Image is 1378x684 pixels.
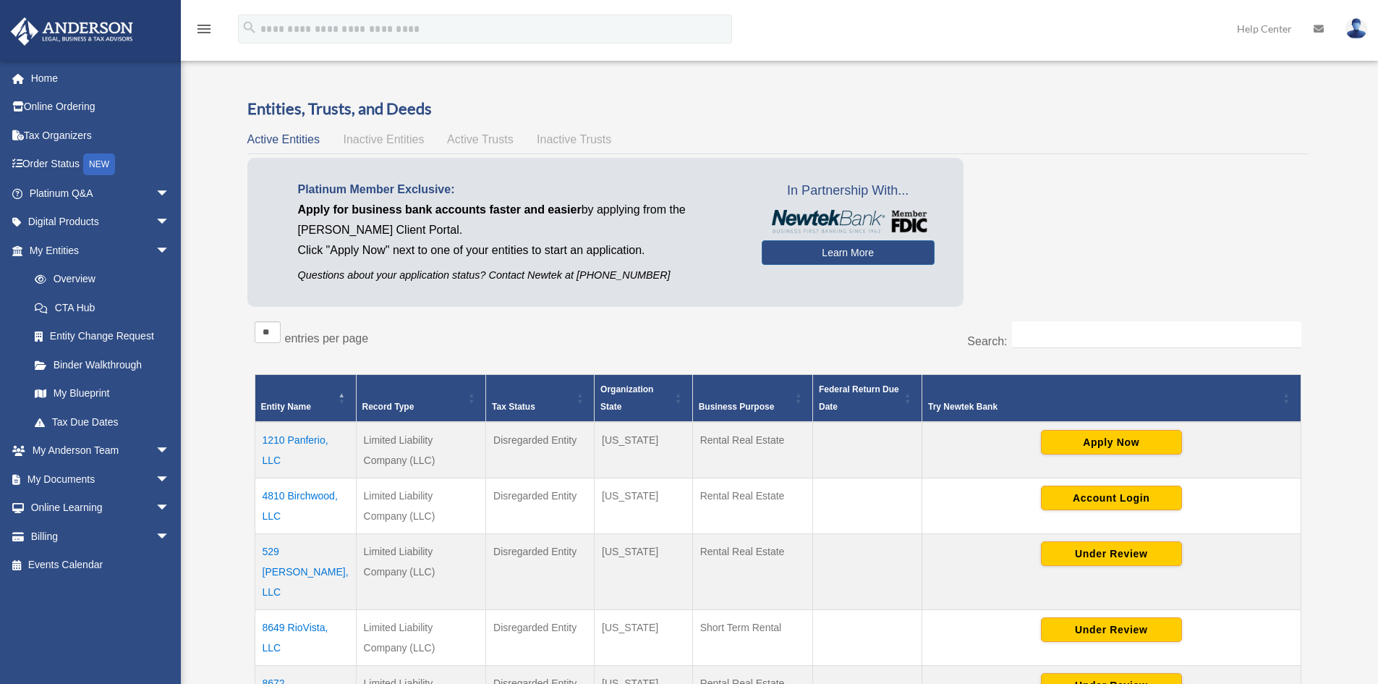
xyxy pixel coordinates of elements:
[255,422,356,478] td: 1210 Panferio, LLC
[20,408,184,436] a: Tax Due Dates
[486,478,595,534] td: Disregarded Entity
[7,17,137,46] img: Anderson Advisors Platinum Portal
[1041,491,1182,503] a: Account Login
[1041,617,1182,642] button: Under Review
[356,478,486,534] td: Limited Liability Company (LLC)
[156,208,184,237] span: arrow_drop_down
[298,200,740,240] p: by applying from the [PERSON_NAME] Client Portal.
[595,610,693,666] td: [US_STATE]
[298,180,740,200] p: Platinum Member Exclusive:
[10,64,192,93] a: Home
[762,240,935,265] a: Learn More
[967,335,1007,347] label: Search:
[595,534,693,610] td: [US_STATE]
[762,180,935,203] span: In Partnership With...
[819,384,899,412] span: Federal Return Due Date
[156,494,184,523] span: arrow_drop_down
[692,478,812,534] td: Rental Real Estate
[20,322,184,351] a: Entity Change Request
[928,398,1278,415] div: Try Newtek Bank
[343,133,424,145] span: Inactive Entities
[356,422,486,478] td: Limited Liability Company (LLC)
[1345,18,1367,39] img: User Pic
[261,402,311,412] span: Entity Name
[195,20,213,38] i: menu
[356,534,486,610] td: Limited Liability Company (LLC)
[298,203,582,216] span: Apply for business bank accounts faster and easier
[486,422,595,478] td: Disregarded Entity
[356,610,486,666] td: Limited Liability Company (LLC)
[242,20,258,35] i: search
[20,350,184,379] a: Binder Walkthrough
[10,465,192,494] a: My Documentsarrow_drop_down
[1041,486,1182,510] button: Account Login
[10,179,192,208] a: Platinum Q&Aarrow_drop_down
[813,375,922,423] th: Federal Return Due Date: Activate to sort
[595,375,693,423] th: Organization State: Activate to sort
[156,436,184,466] span: arrow_drop_down
[692,375,812,423] th: Business Purpose: Activate to sort
[247,133,320,145] span: Active Entities
[20,293,184,322] a: CTA Hub
[10,208,192,237] a: Digital Productsarrow_drop_down
[595,478,693,534] td: [US_STATE]
[769,210,927,233] img: NewtekBankLogoSM.png
[156,465,184,494] span: arrow_drop_down
[156,179,184,208] span: arrow_drop_down
[486,534,595,610] td: Disregarded Entity
[692,534,812,610] td: Rental Real Estate
[10,121,192,150] a: Tax Organizers
[10,436,192,465] a: My Anderson Teamarrow_drop_down
[692,422,812,478] td: Rental Real Estate
[10,494,192,523] a: Online Learningarrow_drop_down
[255,478,356,534] td: 4810 Birchwood, LLC
[699,402,775,412] span: Business Purpose
[600,384,653,412] span: Organization State
[285,332,369,345] label: entries per page
[922,375,1301,423] th: Try Newtek Bank : Activate to sort
[486,610,595,666] td: Disregarded Entity
[20,265,177,294] a: Overview
[195,25,213,38] a: menu
[247,98,1309,120] h3: Entities, Trusts, and Deeds
[10,551,192,580] a: Events Calendar
[20,379,184,408] a: My Blueprint
[298,266,740,284] p: Questions about your application status? Contact Newtek at [PHONE_NUMBER]
[10,522,192,551] a: Billingarrow_drop_down
[83,153,115,175] div: NEW
[692,610,812,666] td: Short Term Rental
[492,402,535,412] span: Tax Status
[10,93,192,122] a: Online Ordering
[255,375,356,423] th: Entity Name: Activate to invert sorting
[486,375,595,423] th: Tax Status: Activate to sort
[537,133,611,145] span: Inactive Trusts
[156,236,184,266] span: arrow_drop_down
[1041,541,1182,566] button: Under Review
[362,402,414,412] span: Record Type
[298,240,740,261] p: Click "Apply Now" next to one of your entities to start an application.
[255,610,356,666] td: 8649 RioVista, LLC
[595,422,693,478] td: [US_STATE]
[255,534,356,610] td: 529 [PERSON_NAME], LLC
[1041,430,1182,455] button: Apply Now
[156,522,184,552] span: arrow_drop_down
[356,375,486,423] th: Record Type: Activate to sort
[447,133,514,145] span: Active Trusts
[10,150,192,180] a: Order StatusNEW
[10,236,184,265] a: My Entitiesarrow_drop_down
